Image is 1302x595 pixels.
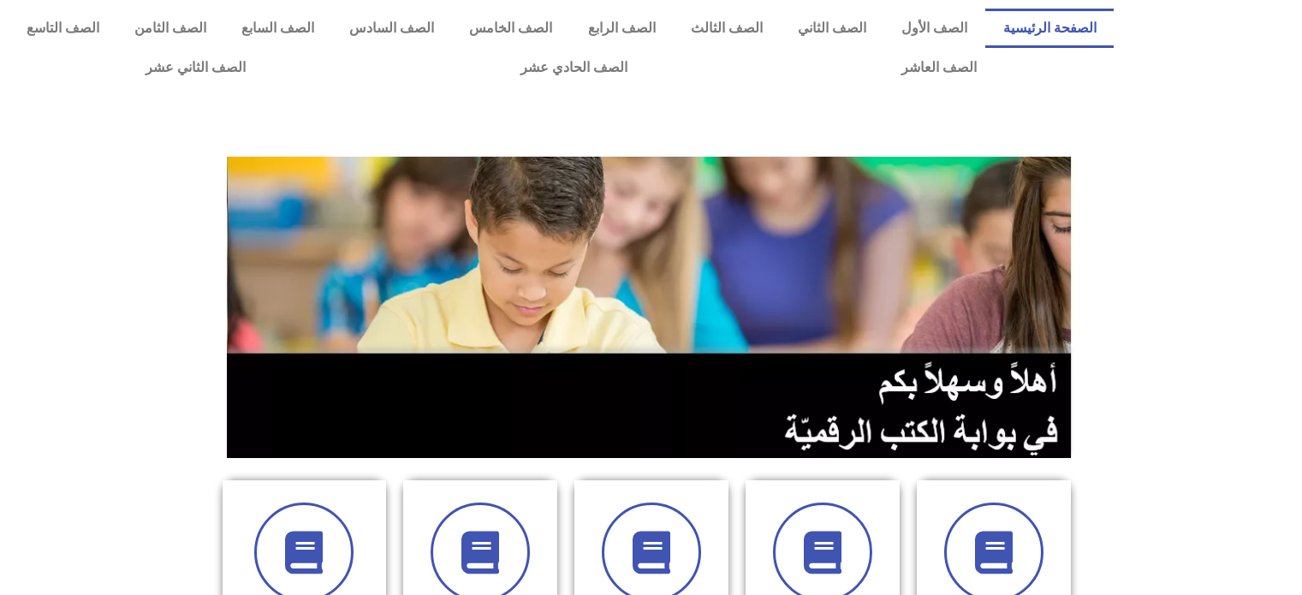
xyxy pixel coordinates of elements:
a: الصف الثامن [116,9,223,48]
a: الصف السابع [223,9,331,48]
a: الصف الخامس [452,9,570,48]
a: الصف العاشر [764,48,1114,87]
a: الصف الأول [884,9,985,48]
a: الصف الرابع [570,9,673,48]
a: الصف الثالث [673,9,780,48]
a: الصفحة الرئيسية [985,9,1114,48]
a: الصف الثاني عشر [9,48,383,87]
a: الصف التاسع [9,9,116,48]
a: الصف الثاني [780,9,883,48]
a: الصف الحادي عشر [383,48,764,87]
a: الصف السادس [332,9,452,48]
